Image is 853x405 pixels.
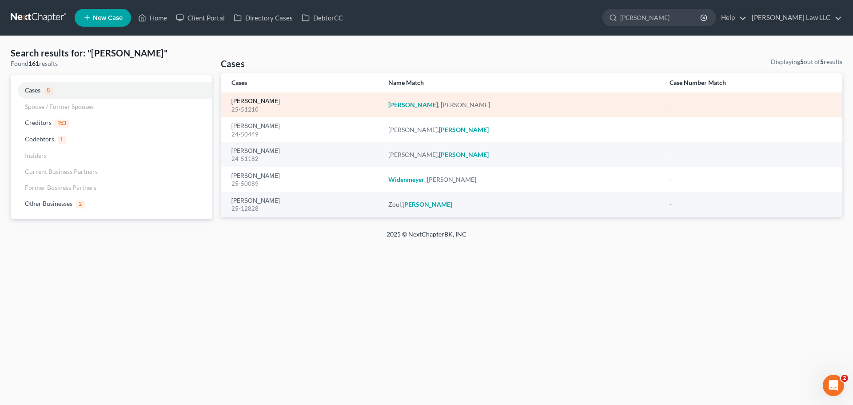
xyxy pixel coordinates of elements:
a: DebtorCC [297,10,347,26]
a: Codebtors1 [11,131,212,148]
a: Insiders [11,148,212,164]
span: 153 [55,120,69,128]
a: [PERSON_NAME] [231,173,280,179]
span: 2 [841,375,848,382]
em: [PERSON_NAME] [388,101,438,108]
strong: 5 [820,58,824,65]
span: Cases [25,86,40,94]
div: 24-50449 [231,130,374,139]
em: [PERSON_NAME] [403,200,452,208]
div: 2025 © NextChapterBK, INC [173,230,680,246]
div: Displaying out of results [771,57,842,66]
a: [PERSON_NAME] [231,148,280,154]
a: [PERSON_NAME] Law LLC [747,10,842,26]
div: - [670,200,832,209]
div: 25-50089 [231,180,374,188]
div: 25-51210 [231,105,374,114]
span: New Case [93,15,123,21]
span: Codebtors [25,135,54,143]
a: Client Portal [171,10,229,26]
div: - [670,125,832,134]
span: 5 [44,87,53,95]
th: Cases [221,73,381,92]
h4: Cases [221,57,245,70]
div: [PERSON_NAME], [388,125,655,134]
a: Cases5 [11,82,212,99]
span: Creditors [25,119,52,126]
div: - [670,100,832,109]
iframe: Intercom live chat [823,375,844,396]
span: Spouse / Former Spouses [25,103,94,110]
div: , [PERSON_NAME] [388,100,655,109]
div: - [670,150,832,159]
em: Widenmeyer [388,176,424,183]
em: [PERSON_NAME] [439,151,489,158]
a: Home [134,10,171,26]
a: Other Businesses2 [11,196,212,212]
a: [PERSON_NAME] [231,98,280,104]
span: 2 [76,200,85,209]
span: Insiders [25,152,47,159]
a: Former Business Partners [11,180,212,196]
a: [PERSON_NAME] [231,198,280,204]
em: [PERSON_NAME] [439,126,489,133]
div: 24-51182 [231,155,374,163]
div: , [PERSON_NAME] [388,175,655,184]
strong: 5 [800,58,804,65]
h4: Search results for: "[PERSON_NAME]" [11,47,212,59]
div: [PERSON_NAME], [388,150,655,159]
div: Zoul, [388,200,655,209]
a: Help [717,10,746,26]
a: Spouse / Former Spouses [11,99,212,115]
a: Creditors153 [11,115,212,131]
strong: 161 [28,60,39,67]
th: Case Number Match [662,73,842,92]
a: Directory Cases [229,10,297,26]
div: - [670,175,832,184]
a: [PERSON_NAME] [231,123,280,129]
input: Search by name... [620,9,702,26]
span: Current Business Partners [25,168,98,175]
th: Name Match [381,73,662,92]
div: Found results [11,59,212,68]
span: 1 [58,136,66,144]
span: Former Business Partners [25,184,96,191]
span: Other Businesses [25,200,72,207]
a: Current Business Partners [11,164,212,180]
div: 25-12828 [231,205,374,213]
